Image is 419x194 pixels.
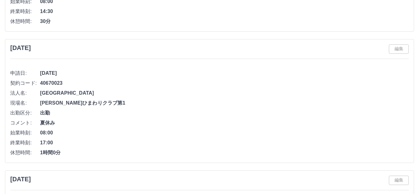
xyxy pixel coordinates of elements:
[40,149,409,156] span: 1時間0分
[10,79,40,87] span: 契約コード:
[10,8,40,15] span: 終業時刻:
[10,18,40,25] span: 休憩時間:
[40,18,409,25] span: 30分
[40,119,409,127] span: 夏休み
[10,70,40,77] span: 申請日:
[40,79,409,87] span: 40670023
[40,99,409,107] span: [PERSON_NAME]ひまわりクラブ第1
[10,89,40,97] span: 法人名:
[10,176,31,183] h3: [DATE]
[10,109,40,117] span: 出勤区分:
[10,99,40,107] span: 現場名:
[40,129,409,137] span: 08:00
[10,129,40,137] span: 始業時刻:
[10,149,40,156] span: 休憩時間:
[10,44,31,52] h3: [DATE]
[40,89,409,97] span: [GEOGRAPHIC_DATA]
[40,70,409,77] span: [DATE]
[40,8,409,15] span: 14:30
[10,139,40,147] span: 終業時刻:
[40,109,409,117] span: 出勤
[10,119,40,127] span: コメント:
[40,139,409,147] span: 17:00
